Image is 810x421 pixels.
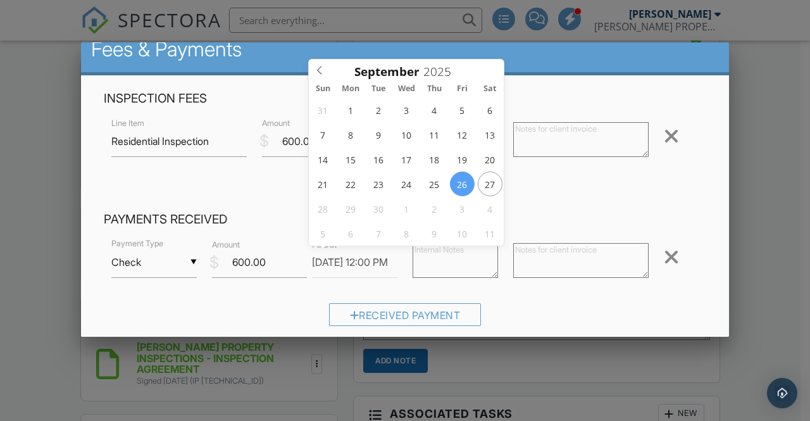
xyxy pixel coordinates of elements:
span: September 19, 2025 [450,147,475,172]
span: September 13, 2025 [478,122,502,147]
div: $ [209,252,219,273]
span: September 26, 2025 [450,172,475,196]
span: September 7, 2025 [311,122,335,147]
label: Paid at [312,239,337,251]
div: Received Payment [329,303,482,326]
span: September 3, 2025 [394,97,419,122]
span: September 1, 2025 [339,97,363,122]
span: Sun [309,85,337,93]
span: September 9, 2025 [366,122,391,147]
h2: Fees & Payments [91,37,719,62]
span: September 4, 2025 [422,97,447,122]
h4: Payments Received [104,211,706,228]
h4: Inspection Fees [104,91,706,107]
span: September 27, 2025 [478,172,502,196]
label: Payment Type [111,238,163,249]
span: September 16, 2025 [366,147,391,172]
span: September 8, 2025 [339,122,363,147]
span: Tue [364,85,392,93]
div: $ [259,130,269,152]
a: Received Payment [329,312,482,325]
span: September 20, 2025 [478,147,502,172]
span: September 12, 2025 [450,122,475,147]
label: Amount [262,118,290,129]
div: Open Intercom Messenger [767,378,797,408]
span: Sat [476,85,504,93]
span: September 25, 2025 [422,172,447,196]
span: September 24, 2025 [394,172,419,196]
input: Scroll to increment [420,63,461,80]
span: Scroll to increment [354,66,420,78]
span: September 14, 2025 [311,147,335,172]
span: Fri [448,85,476,93]
span: September 11, 2025 [422,122,447,147]
span: September 21, 2025 [311,172,335,196]
span: Thu [420,85,448,93]
label: Amount [212,239,240,251]
span: September 6, 2025 [478,97,502,122]
span: September 23, 2025 [366,172,391,196]
span: August 31, 2025 [311,97,335,122]
span: September 17, 2025 [394,147,419,172]
span: September 15, 2025 [339,147,363,172]
span: September 10, 2025 [394,122,419,147]
span: September 18, 2025 [422,147,447,172]
span: September 22, 2025 [339,172,363,196]
span: Mon [337,85,364,93]
span: September 5, 2025 [450,97,475,122]
label: Line Item [111,118,144,129]
span: September 2, 2025 [366,97,391,122]
span: Wed [392,85,420,93]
